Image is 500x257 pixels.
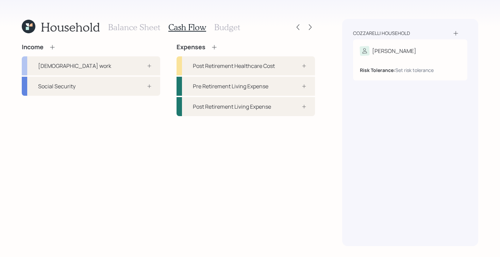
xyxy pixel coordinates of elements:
h3: Balance Sheet [108,22,160,32]
div: Set risk tolerance [395,67,434,74]
div: Social Security [38,82,76,90]
h1: Household [41,20,100,34]
b: Risk Tolerance: [360,67,395,73]
h4: Income [22,43,44,51]
div: Pre Retirement Living Expense [193,82,268,90]
h3: Budget [214,22,240,32]
div: [DEMOGRAPHIC_DATA] work [38,62,111,70]
div: [PERSON_NAME] [372,47,416,55]
div: Cozzarelli household [353,30,410,37]
div: Post Retirement Living Expense [193,103,271,111]
div: Post Retirement Healthcare Cost [193,62,275,70]
h4: Expenses [177,43,205,51]
h3: Cash Flow [168,22,206,32]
